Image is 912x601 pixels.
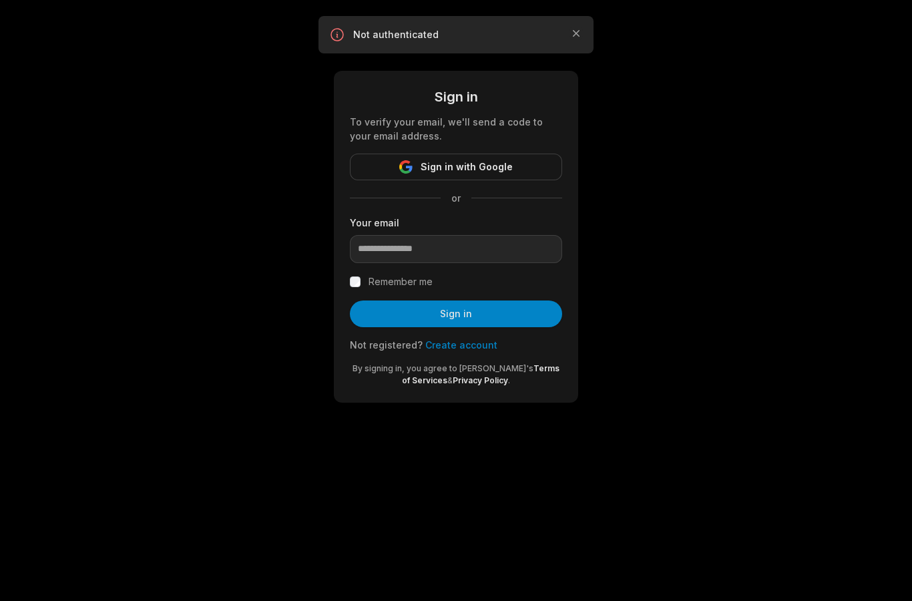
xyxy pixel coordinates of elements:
div: To verify your email, we'll send a code to your email address. [350,115,562,143]
a: Terms of Services [402,363,559,385]
span: Sign in with Google [421,159,513,175]
span: or [441,191,471,205]
a: Create account [425,339,497,351]
span: . [508,375,510,385]
div: Sign in [350,87,562,107]
button: Sign in with Google [350,154,562,180]
a: Privacy Policy [453,375,508,385]
span: By signing in, you agree to [PERSON_NAME]'s [353,363,533,373]
span: & [447,375,453,385]
label: Remember me [369,274,433,290]
p: Not authenticated [353,28,559,41]
button: Sign in [350,300,562,327]
span: Not registered? [350,339,423,351]
label: Your email [350,216,562,230]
